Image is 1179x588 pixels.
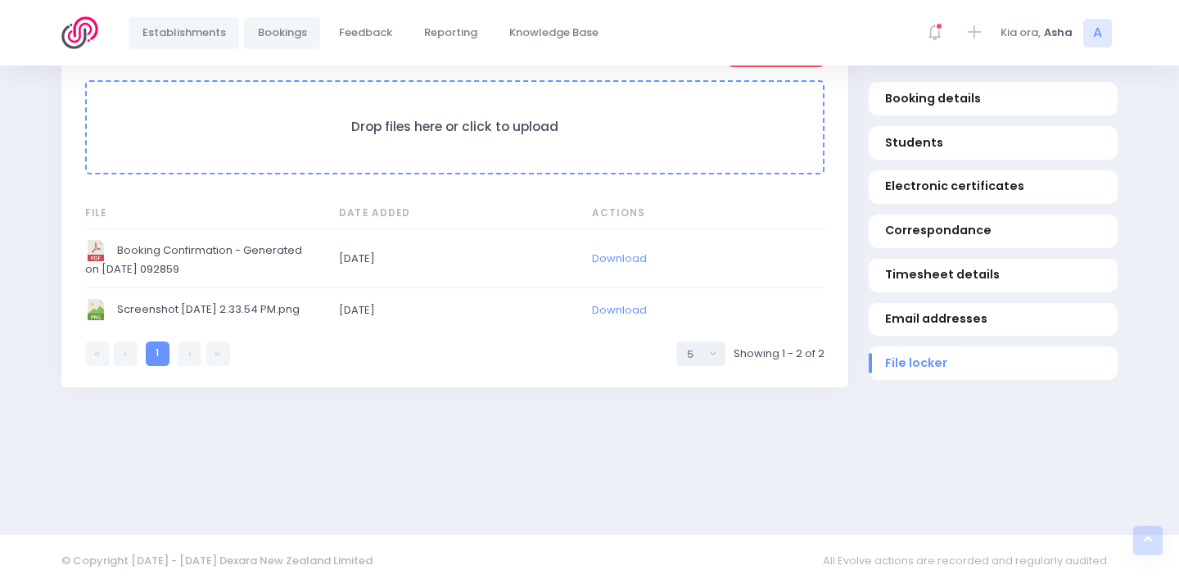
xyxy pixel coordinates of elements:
a: Students [869,126,1118,160]
span: Electronic certificates [885,179,1102,196]
span: Reporting [424,25,477,41]
span: Students [885,134,1102,152]
span: File locker [885,355,1102,372]
span: Booking details [885,90,1102,107]
span: [DATE] [339,302,568,319]
a: File locker [869,347,1118,381]
a: Timesheet details [869,259,1118,292]
td: Booking Confirmation - Generated on 2025-07-09 092859 [85,229,328,288]
td: Screenshot 2025-09-03 at 2.33.54 PM.png [85,288,328,331]
td: null [581,229,824,288]
span: Kia ora, [1001,25,1041,41]
span: File [85,206,314,221]
td: 2025-07-09 09:29:00 [328,229,582,288]
button: Select page size [676,341,725,365]
span: All Evolve actions are recorded and regularly audited. [823,545,1118,577]
a: Feedback [325,17,405,49]
span: Showing 1 - 2 of 2 [734,346,824,362]
span: Correspondance [885,223,1102,240]
a: 1 [146,341,169,365]
a: Establishments [129,17,239,49]
a: Previous [114,341,138,365]
img: image [85,240,106,261]
span: A [1083,19,1112,47]
span: Actions [592,206,821,221]
a: Next [178,341,201,365]
a: Electronic certificates [869,170,1118,204]
a: First [85,341,109,365]
a: Bookings [244,17,320,49]
span: Screenshot [DATE] 2.33.54 PM.png [85,299,314,320]
span: Establishments [142,25,226,41]
a: Booking details [869,82,1118,115]
h3: Drop files here or click to upload [103,120,806,135]
span: Asha [1044,25,1073,41]
img: Logo [61,16,108,49]
a: Download [592,302,647,318]
span: Feedback [339,25,392,41]
span: [DATE] [339,251,568,267]
td: 2025-09-03 14:33:59 [328,288,582,331]
a: Download [592,251,647,266]
td: null [581,288,824,331]
span: Booking Confirmation - Generated on [DATE] 092859 [85,240,314,278]
span: Email addresses [885,310,1102,328]
a: Correspondance [869,215,1118,248]
span: Bookings [258,25,307,41]
a: Email addresses [869,303,1118,337]
span: Knowledge Base [509,25,599,41]
span: Date Added [339,206,568,221]
span: © Copyright [DATE] - [DATE] Dexara New Zealand Limited [61,553,373,568]
img: image [85,299,106,320]
a: Reporting [410,17,490,49]
a: Last [206,341,229,365]
div: 5 [687,346,705,363]
span: Timesheet details [885,267,1102,284]
a: Knowledge Base [495,17,612,49]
